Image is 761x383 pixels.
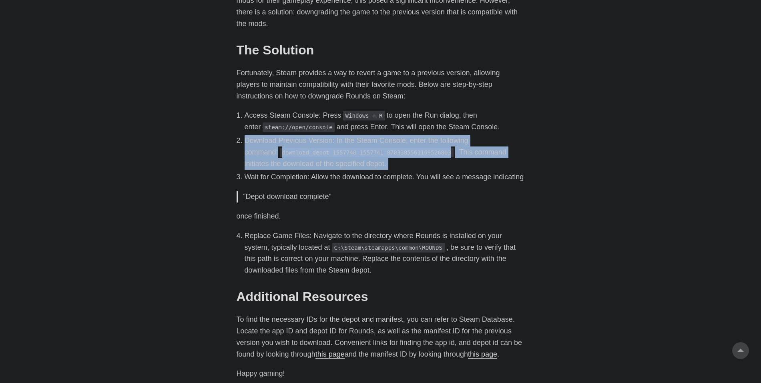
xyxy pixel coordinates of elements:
p: Fortunately, Steam provides a way to revert a game to a previous version, allowing players to mai... [237,67,525,102]
code: Windows + R [343,111,385,120]
a: this page [315,350,345,358]
li: Wait for Completion: Allow the download to complete. You will see a message indicating [245,171,525,183]
li: Access Steam Console: Press to open the Run dialog, then enter and press Enter. This will open th... [245,110,525,133]
code: download_depot 1557740 1557741 8703385561169526803 [280,148,454,157]
code: C:\Steam\steamapps\common\ROUNDS [332,243,445,253]
li: Download Previous Version: In the Steam Console, enter the following command: . This command init... [245,135,525,169]
p: To find the necessary IDs for the depot and manifest, you can refer to Steam Database. Locate the... [237,314,525,360]
a: this page [468,350,497,358]
p: once finished. [237,211,525,222]
p: “Depot download complete” [243,191,519,203]
a: go to top [732,342,749,359]
code: steam://open/console [263,122,335,132]
h2: The Solution [237,42,525,58]
h2: Additional Resources [237,289,525,304]
li: Replace Game Files: Navigate to the directory where Rounds is installed on your system, typically... [245,230,525,276]
p: Happy gaming! [237,368,525,379]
